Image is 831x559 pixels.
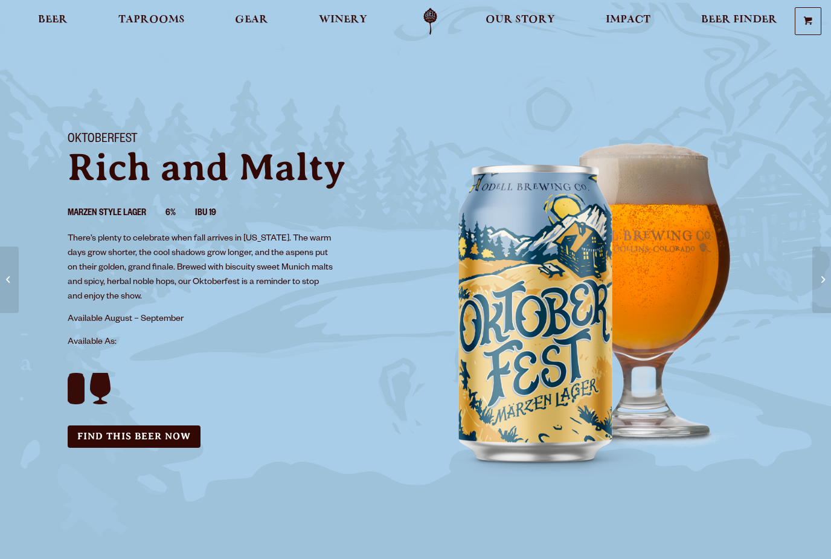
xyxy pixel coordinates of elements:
[68,425,201,448] a: Find this Beer Now
[606,15,650,25] span: Impact
[195,206,236,222] li: IBU 19
[227,8,276,35] a: Gear
[38,15,68,25] span: Beer
[111,8,193,35] a: Taprooms
[693,8,785,35] a: Beer Finder
[68,312,335,327] p: Available August – September
[319,15,367,25] span: Winery
[165,206,195,222] li: 6%
[68,335,401,350] p: Available As:
[701,15,777,25] span: Beer Finder
[415,118,778,480] img: Image of can and pour
[68,148,401,187] p: Rich and Malty
[311,8,375,35] a: Winery
[30,8,75,35] a: Beer
[408,8,453,35] a: Odell Home
[235,15,268,25] span: Gear
[118,15,185,25] span: Taprooms
[486,15,555,25] span: Our Story
[68,232,335,305] p: There’s plenty to celebrate when fall arrives in [US_STATE]. The warm days grow shorter, the cool...
[68,132,401,148] h1: Oktoberfest
[68,206,165,222] li: Marzen Style Lager
[478,8,563,35] a: Our Story
[598,8,658,35] a: Impact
